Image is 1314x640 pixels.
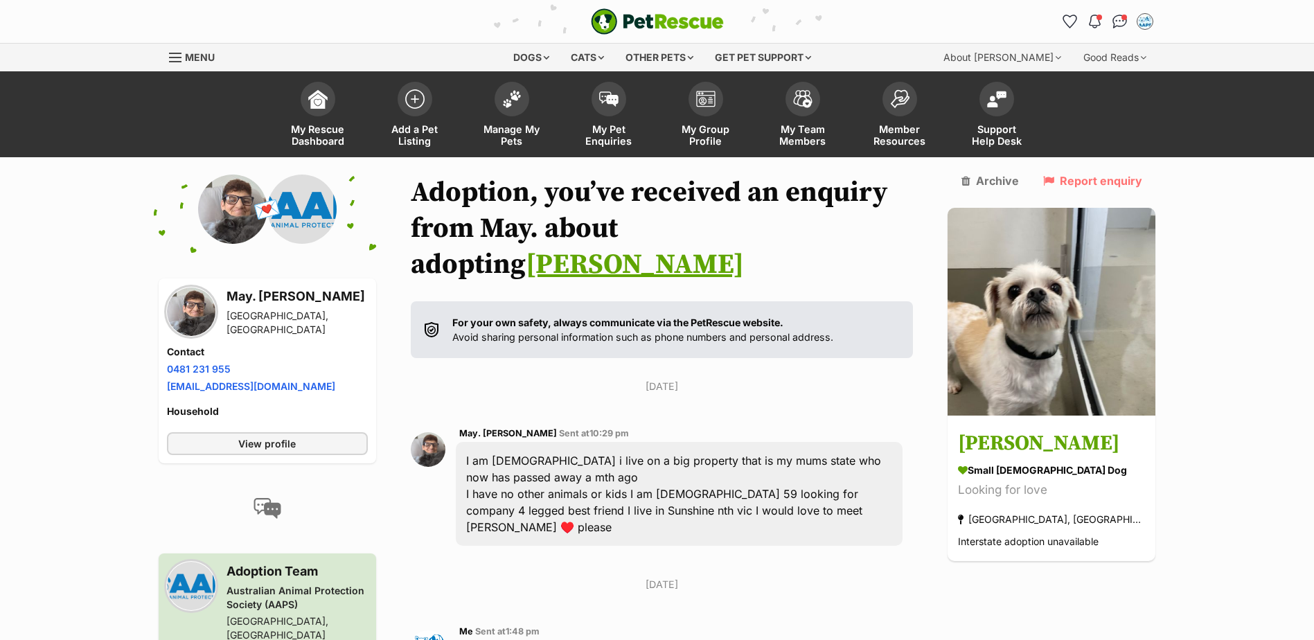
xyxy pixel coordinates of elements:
[793,90,813,108] img: team-members-icon-5396bd8760b3fe7c0b43da4ab00e1e3bb1a5d9ba89233759b79545d2d3fc5d0d.svg
[958,510,1145,529] div: [GEOGRAPHIC_DATA], [GEOGRAPHIC_DATA]
[675,123,737,147] span: My Group Profile
[599,91,619,107] img: pet-enquiries-icon-7e3ad2cf08bfb03b45e93fb7055b45f3efa6380592205ae92323e6603595dc1f.svg
[772,123,834,147] span: My Team Members
[185,51,215,63] span: Menu
[504,44,559,71] div: Dogs
[591,8,724,35] img: logo-e224e6f780fb5917bec1dbf3a21bbac754714ae5b6737aabdf751b685950b380.svg
[561,44,614,71] div: Cats
[1059,10,1081,33] a: Favourites
[169,44,224,69] a: Menu
[506,626,540,637] span: 1:48 pm
[589,428,629,438] span: 10:29 pm
[958,429,1145,460] h3: [PERSON_NAME]
[167,432,368,455] a: View profile
[502,90,522,108] img: manage-my-pets-icon-02211641906a0b7f246fdf0571729dbe1e7629f14944591b6c1af311fb30b64b.svg
[958,481,1145,500] div: Looking for love
[452,317,783,328] strong: For your own safety, always communicate via the PetRescue website.
[934,44,1071,71] div: About [PERSON_NAME]
[167,380,335,392] a: [EMAIL_ADDRESS][DOMAIN_NAME]
[463,75,560,157] a: Manage My Pets
[167,287,215,336] img: May. Portelli profile pic
[227,584,368,612] div: Australian Animal Protection Society (AAPS)
[456,442,903,546] div: I am [DEMOGRAPHIC_DATA] i live on a big property that is my mums state who now has passed away a ...
[616,44,703,71] div: Other pets
[560,75,657,157] a: My Pet Enquiries
[475,626,540,637] span: Sent at
[411,432,445,467] img: May. Portelli profile pic
[227,287,368,306] h3: May. [PERSON_NAME]
[1074,44,1156,71] div: Good Reads
[1109,10,1131,33] a: Conversations
[238,436,296,451] span: View profile
[227,309,368,337] div: [GEOGRAPHIC_DATA], [GEOGRAPHIC_DATA]
[405,89,425,109] img: add-pet-listing-icon-0afa8454b4691262ce3f59096e99ab1cd57d4a30225e0717b998d2c9b9846f56.svg
[251,195,283,224] span: 💌
[308,89,328,109] img: dashboard-icon-eb2f2d2d3e046f16d808141f083e7271f6b2e854fb5c12c21221c1fb7104beca.svg
[591,8,724,35] a: PetRescue
[869,123,931,147] span: Member Resources
[657,75,754,157] a: My Group Profile
[366,75,463,157] a: Add a Pet Listing
[254,498,281,519] img: conversation-icon-4a6f8262b818ee0b60e3300018af0b2d0b884aa5de6e9bcb8d3d4eeb1a70a7c4.svg
[890,89,909,108] img: member-resources-icon-8e73f808a243e03378d46382f2149f9095a855e16c252ad45f914b54edf8863c.svg
[167,405,368,418] h4: Household
[526,247,744,282] a: [PERSON_NAME]
[987,91,1006,107] img: help-desk-icon-fdf02630f3aa405de69fd3d07c3f3aa587a6932b1a1747fa1d2bba05be0121f9.svg
[1089,15,1100,28] img: notifications-46538b983faf8c2785f20acdc204bb7945ddae34d4c08c2a6579f10ce5e182be.svg
[411,577,914,592] p: [DATE]
[198,175,267,244] img: May. Portelli profile pic
[559,428,629,438] span: Sent at
[452,315,833,345] p: Avoid sharing personal information such as phone numbers and personal address.
[948,75,1045,157] a: Support Help Desk
[269,75,366,157] a: My Rescue Dashboard
[459,626,473,637] span: Me
[948,208,1155,416] img: Milo
[267,175,337,244] img: Australian Animal Protection Society (AAPS) profile pic
[1059,10,1156,33] ul: Account quick links
[754,75,851,157] a: My Team Members
[1084,10,1106,33] button: Notifications
[459,428,557,438] span: May. [PERSON_NAME]
[1134,10,1156,33] button: My account
[1138,15,1152,28] img: Adoption Team profile pic
[958,463,1145,478] div: small [DEMOGRAPHIC_DATA] Dog
[287,123,349,147] span: My Rescue Dashboard
[696,91,716,107] img: group-profile-icon-3fa3cf56718a62981997c0bc7e787c4b2cf8bcc04b72c1350f741eb67cf2f40e.svg
[851,75,948,157] a: Member Resources
[958,536,1099,548] span: Interstate adoption unavailable
[481,123,543,147] span: Manage My Pets
[966,123,1028,147] span: Support Help Desk
[948,418,1155,562] a: [PERSON_NAME] small [DEMOGRAPHIC_DATA] Dog Looking for love [GEOGRAPHIC_DATA], [GEOGRAPHIC_DATA] ...
[411,379,914,393] p: [DATE]
[1043,175,1142,187] a: Report enquiry
[705,44,821,71] div: Get pet support
[384,123,446,147] span: Add a Pet Listing
[1112,15,1127,28] img: chat-41dd97257d64d25036548639549fe6c8038ab92f7586957e7f3b1b290dea8141.svg
[167,363,231,375] a: 0481 231 955
[167,562,215,610] img: Australian Animal Protection Society (AAPS) profile pic
[961,175,1019,187] a: Archive
[227,562,368,581] h3: Adoption Team
[578,123,640,147] span: My Pet Enquiries
[411,175,914,283] h1: Adoption, you’ve received an enquiry from May. about adopting
[167,345,368,359] h4: Contact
